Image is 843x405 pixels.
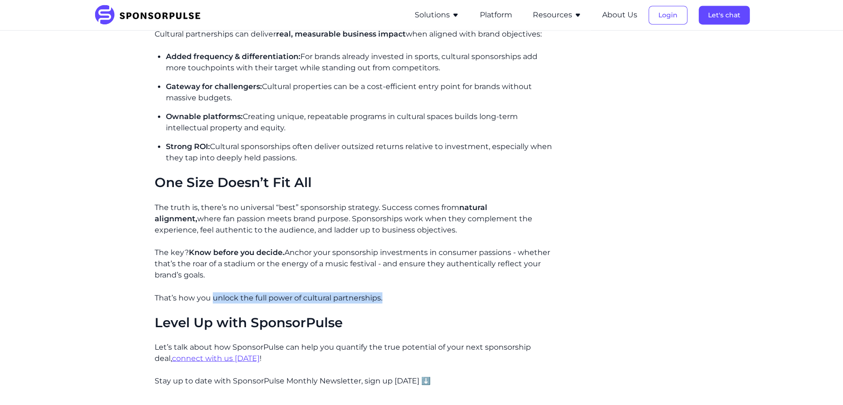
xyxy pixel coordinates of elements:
a: About Us [602,11,637,19]
p: Cultural sponsorships often deliver outsized returns relative to investment, especially when they... [166,141,553,164]
h2: Level Up with SponsorPulse [155,315,553,330]
span: Ownable platforms: [166,112,243,121]
button: Resources [533,9,582,21]
p: Stay up to date with SponsorPulse Monthly Newsletter, sign up [DATE] ⬇️ [155,375,553,386]
p: Cultural partnerships can deliver when aligned with brand objectives: [155,29,553,40]
a: connect with us [DATE] [172,353,260,362]
span: Know before you decide. [189,248,284,257]
button: Login [649,6,687,24]
span: Gateway for challengers: [166,82,262,91]
span: natural alignment, [155,203,487,223]
p: Let’s talk about how SponsorPulse can help you quantify the true potential of your next sponsorsh... [155,341,553,364]
span: real, measurable business impact [276,30,406,38]
button: Platform [480,9,512,21]
p: Cultural properties can be a cost-efficient entry point for brands without massive budgets. [166,81,553,104]
a: Platform [480,11,512,19]
a: Let's chat [699,11,750,19]
button: Solutions [415,9,459,21]
iframe: Chat Widget [796,360,843,405]
button: About Us [602,9,637,21]
a: Login [649,11,687,19]
span: Added frequency & differentiation: [166,52,300,61]
p: That’s how you unlock the full power of cultural partnerships. [155,292,553,303]
p: Creating unique, repeatable programs in cultural spaces builds long-term intellectual property an... [166,111,553,134]
span: Strong ROI: [166,142,210,151]
p: The truth is, there’s no universal “best” sponsorship strategy. Success comes from where fan pass... [155,202,553,236]
p: For brands already invested in sports, cultural sponsorships add more touchpoints with their targ... [166,51,553,74]
img: SponsorPulse [94,5,208,25]
span: One Size Doesn’t Fit All [155,174,312,190]
p: The key? Anchor your sponsorship investments in consumer passions - whether that’s the roar of a ... [155,247,553,281]
button: Let's chat [699,6,750,24]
